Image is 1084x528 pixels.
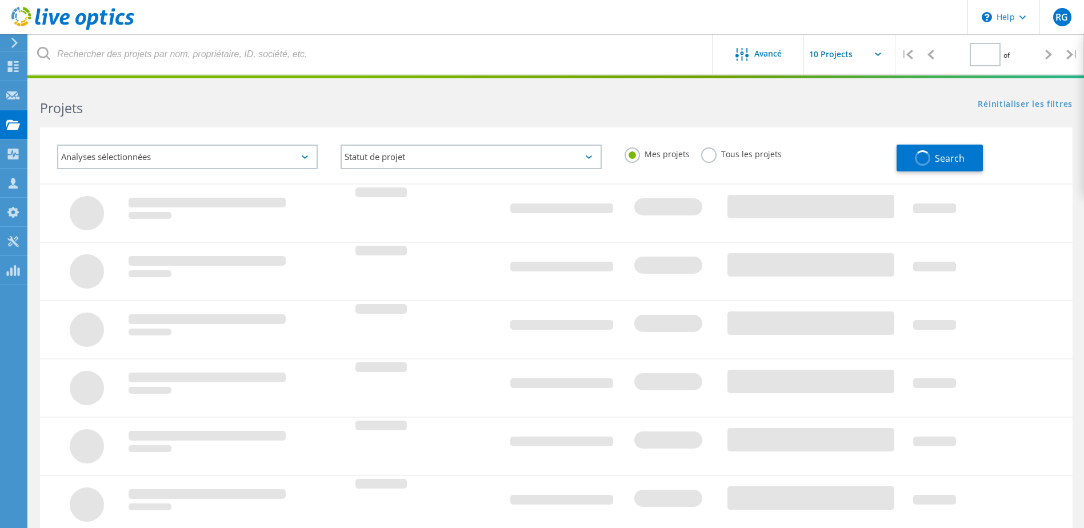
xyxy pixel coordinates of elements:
[625,147,690,158] label: Mes projets
[1003,50,1010,60] span: of
[11,24,134,32] a: Live Optics Dashboard
[1055,13,1068,22] span: RG
[57,145,318,169] div: Analyses sélectionnées
[935,152,965,165] span: Search
[895,34,919,75] div: |
[341,145,601,169] div: Statut de projet
[29,34,713,74] input: Rechercher des projets par nom, propriétaire, ID, société, etc.
[1061,34,1084,75] div: |
[982,12,992,22] svg: \n
[754,50,782,58] span: Avancé
[701,147,782,158] label: Tous les projets
[897,145,983,171] button: Search
[978,100,1073,110] a: Réinitialiser les filtres
[40,99,83,117] b: Projets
